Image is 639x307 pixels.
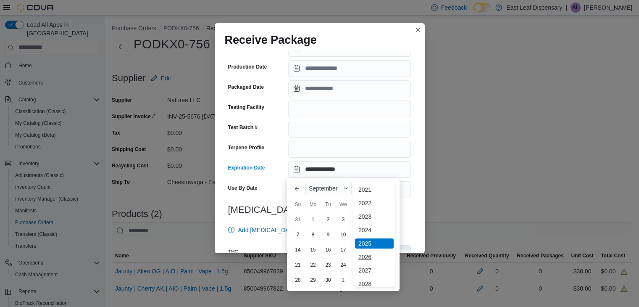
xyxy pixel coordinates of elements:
[228,124,258,131] label: Test Batch #
[355,252,394,262] div: 2026
[305,182,352,195] div: Button. Open the month selector. September is currently selected.
[228,84,264,90] label: Packaged Date
[288,80,411,97] input: Press the down key to open a popover containing a calendar.
[352,213,365,226] div: day-4
[321,273,335,287] div: day-30
[355,279,394,289] div: 2028
[291,243,305,257] div: day-14
[288,60,411,77] input: Press the down key to open a popover containing a calendar.
[392,246,410,262] div: mg
[238,226,298,234] span: Add [MEDICAL_DATA]
[355,185,394,195] div: 2021
[355,198,394,208] div: 2022
[225,222,301,238] button: Add [MEDICAL_DATA]
[321,258,335,272] div: day-23
[337,273,350,287] div: day-1
[352,258,365,272] div: day-25
[228,64,267,70] label: Production Date
[337,258,350,272] div: day-24
[291,273,305,287] div: day-28
[352,273,365,287] div: day-2
[321,213,335,226] div: day-2
[337,243,350,257] div: day-17
[355,212,394,222] div: 2023
[355,225,394,235] div: 2024
[306,198,320,211] div: Mo
[291,213,305,226] div: day-31
[352,243,365,257] div: day-18
[228,249,239,255] label: THC
[290,212,396,288] div: September, 2025
[228,144,264,151] label: Terpene Profile
[291,228,305,241] div: day-7
[337,213,350,226] div: day-3
[291,258,305,272] div: day-21
[228,104,264,111] label: Testing Facility
[355,265,394,275] div: 2027
[288,161,411,178] input: Press the down key to enter a popover containing a calendar. Press the escape key to close the po...
[321,198,335,211] div: Tu
[306,273,320,287] div: day-29
[352,228,365,241] div: day-11
[290,182,304,195] button: Previous Month
[413,25,423,35] button: Closes this modal window
[321,228,335,241] div: day-9
[306,243,320,257] div: day-15
[337,228,350,241] div: day-10
[309,185,337,192] span: September
[321,243,335,257] div: day-16
[228,205,411,215] h3: [MEDICAL_DATA]
[225,33,317,47] h1: Receive Package
[291,198,305,211] div: Su
[352,198,365,211] div: Th
[306,258,320,272] div: day-22
[306,213,320,226] div: day-1
[306,228,320,241] div: day-8
[228,185,258,191] label: Use By Date
[228,164,265,171] label: Expiration Date
[355,238,394,249] div: 2025
[337,198,350,211] div: We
